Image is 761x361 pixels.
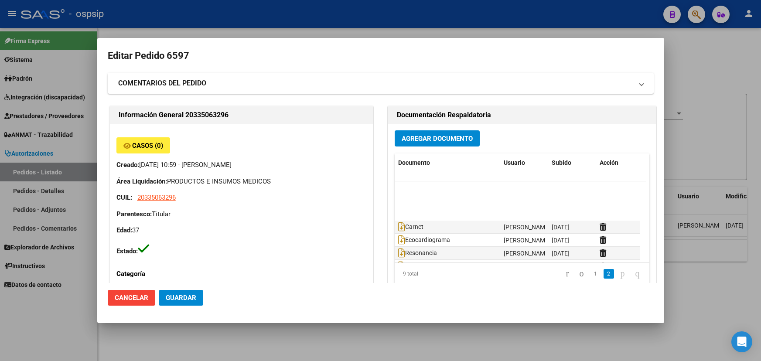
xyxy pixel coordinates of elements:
button: Cancelar [108,290,155,306]
span: 20335063296 [137,194,176,201]
strong: Edad: [116,226,132,234]
span: Agregar Documento [402,135,473,143]
div: Open Intercom Messenger [731,331,752,352]
span: Ecocardiograma [398,237,450,244]
strong: Área Liquidación: [116,177,167,185]
span: [DATE] [552,237,570,244]
datatable-header-cell: Acción [596,153,640,172]
p: PRODUCTOS E INSUMOS MEDICOS [116,177,366,187]
h2: Información General 20335063296 [119,110,364,120]
div: 9 total [395,263,444,285]
span: Documento [398,159,430,166]
a: go to last page [631,269,644,279]
a: go to next page [617,269,629,279]
datatable-header-cell: Usuario [500,153,548,172]
span: Casos (0) [132,142,163,150]
span: Acción [600,159,618,166]
strong: Estado: [116,247,138,255]
strong: CUIL: [116,194,132,201]
p: 37 [116,225,366,235]
span: [PERSON_NAME] [504,237,550,244]
mat-expansion-panel-header: COMENTARIOS DEL PEDIDO [108,73,654,94]
strong: COMENTARIOS DEL PEDIDO [118,78,206,89]
p: Categoría [116,269,191,279]
li: page 1 [589,266,602,281]
span: Carnet [398,224,423,231]
p: Titular [116,209,366,219]
h2: Editar Pedido 6597 [108,48,654,64]
h2: Documentación Respaldatoria [397,110,647,120]
button: Casos (0) [116,137,171,153]
button: Agregar Documento [395,130,480,146]
span: Resonancia [398,250,437,257]
datatable-header-cell: Documento [395,153,500,172]
span: Guardar [166,294,196,302]
li: page 2 [602,266,615,281]
span: [PERSON_NAME] [504,250,550,257]
span: [DATE] [552,250,570,257]
span: Subido [552,159,571,166]
span: Usuario [504,159,525,166]
a: 1 [590,269,601,279]
button: Guardar [159,290,203,306]
a: go to previous page [576,269,588,279]
a: 2 [604,269,614,279]
datatable-header-cell: Subido [548,153,596,172]
a: go to first page [562,269,573,279]
span: [PERSON_NAME] [504,224,550,231]
span: Cancelar [115,294,148,302]
span: [DATE] [552,224,570,231]
strong: Creado: [116,161,139,169]
p: [DATE] 10:59 - [PERSON_NAME] [116,160,366,170]
strong: Parentesco: [116,210,152,218]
